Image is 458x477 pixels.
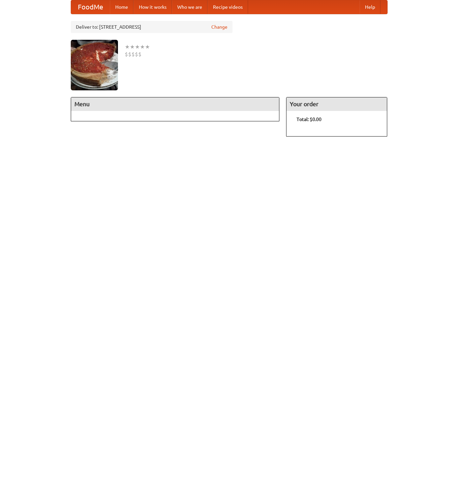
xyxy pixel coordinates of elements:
h4: Menu [71,97,279,111]
li: $ [125,51,128,58]
li: ★ [140,43,145,51]
h4: Your order [286,97,387,111]
div: Deliver to: [STREET_ADDRESS] [71,21,233,33]
a: Recipe videos [208,0,248,14]
li: $ [128,51,131,58]
a: Change [211,24,227,30]
a: Home [110,0,133,14]
a: FoodMe [71,0,110,14]
li: ★ [130,43,135,51]
li: $ [138,51,142,58]
li: ★ [125,43,130,51]
b: Total: $0.00 [297,117,322,122]
a: Help [360,0,380,14]
img: angular.jpg [71,40,118,90]
li: $ [135,51,138,58]
a: Who we are [172,0,208,14]
li: $ [131,51,135,58]
a: How it works [133,0,172,14]
li: ★ [145,43,150,51]
li: ★ [135,43,140,51]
